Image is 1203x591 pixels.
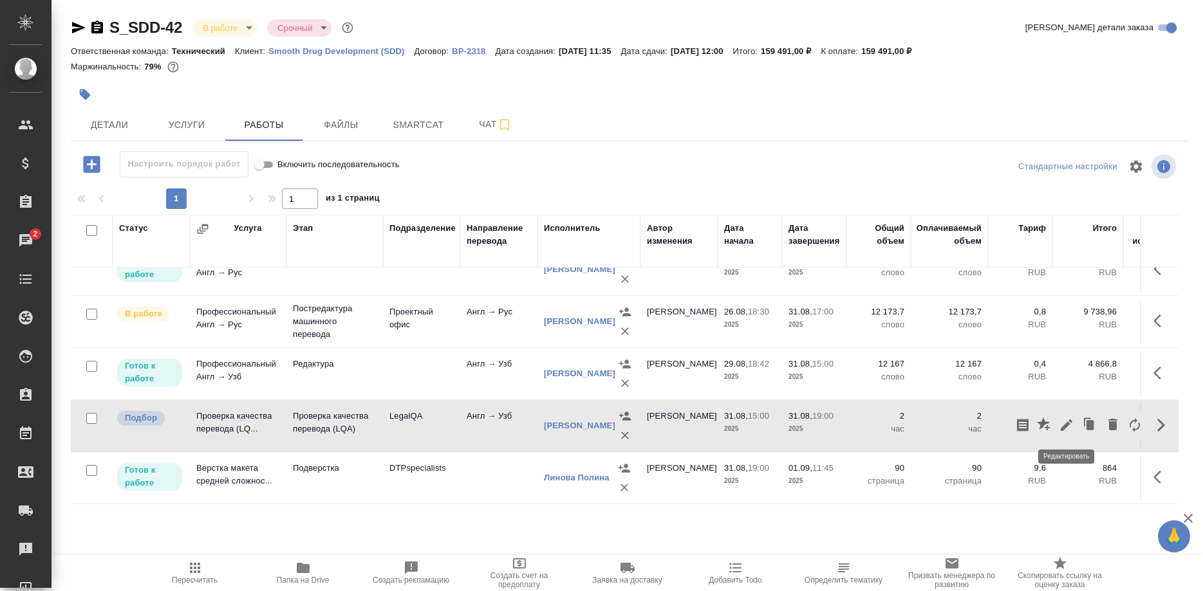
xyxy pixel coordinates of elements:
p: слово [853,318,904,331]
a: S_SDD-42 [109,19,182,36]
p: Договор: [415,46,452,56]
p: 31.08, [788,359,812,368]
p: 15:00 [812,359,834,368]
p: 18:42 [748,359,769,368]
a: [PERSON_NAME] [544,421,615,430]
p: RUB [994,370,1046,383]
p: Подбор [125,412,157,424]
p: 2025 [788,475,840,487]
p: Готов к работе [125,359,174,385]
p: RUB [1059,475,1117,487]
p: слово [917,266,982,279]
td: Профессиональный Англ → Узб [190,351,286,396]
span: Услуги [156,117,218,133]
button: В работе [199,23,241,33]
div: Исполнитель может приступить к работе [116,253,183,284]
div: Услуга [234,222,261,235]
div: Общий объем [853,222,904,248]
p: час [917,423,982,435]
p: 31.08, [724,411,748,421]
td: Профессиональный Англ → Рус [190,299,286,344]
p: 4 866,8 [1059,358,1117,370]
p: Технический [172,46,235,56]
p: 2025 [788,266,840,279]
p: 15:00 [748,411,769,421]
div: В работе [267,19,331,37]
p: 01.09, [788,463,812,473]
button: Заменить [1124,410,1146,441]
p: 26.08, [724,307,748,316]
p: 2025 [724,475,776,487]
button: Скопировать мини-бриф [1012,410,1034,441]
p: 2025 [724,370,776,383]
button: Удалить [615,478,634,497]
p: RUB [994,475,1046,487]
button: Добавить тэг [71,80,99,109]
span: Посмотреть информацию [1152,154,1179,179]
td: [PERSON_NAME] [640,351,718,396]
p: Готов к работе [125,464,174,489]
button: Клонировать [1077,410,1102,441]
p: RUB [994,423,1046,435]
p: 9 738,96 [1059,305,1117,318]
p: час [853,423,904,435]
button: Добавить оценку [1034,410,1056,441]
span: 🙏 [1163,523,1185,550]
div: Этап [293,222,313,235]
a: [PERSON_NAME] [544,316,615,326]
button: Скопировать ссылку для ЯМессенджера [71,20,86,35]
button: Удалить [615,374,635,393]
p: слово [853,370,904,383]
td: Профессиональный Англ → Рус [190,247,286,292]
div: В работе [192,19,257,37]
p: 2025 [788,423,840,435]
p: К оплате: [821,46,861,56]
p: 2025 [788,318,840,331]
div: Тариф [1018,222,1046,235]
button: Удалить [615,269,635,289]
p: Дата сдачи: [621,46,671,56]
p: слово [917,318,982,331]
div: Итого [1093,222,1117,235]
p: Подверстка [293,462,377,475]
td: Англ → Узб [460,351,537,396]
p: 2 [853,410,904,423]
button: Доп статусы указывают на важность/срочность заказа [339,19,356,36]
a: ВР-2318 [452,45,495,56]
div: Исполнитель может приступить к работе [116,358,183,388]
p: 12 173,7 [853,305,904,318]
p: 12 173,7 [917,305,982,318]
p: 9,6 [994,462,1046,475]
p: 17:00 [812,307,834,316]
td: Англ → Узб [460,403,537,448]
div: Исполнитель может приступить к работе [116,462,183,492]
p: 2025 [788,370,840,383]
div: Автор изменения [647,222,711,248]
p: Маржинальность: [71,62,144,71]
p: RUB [1059,318,1117,331]
button: 🙏 [1158,520,1190,552]
p: 90 [917,462,982,475]
p: Ответственная команда: [71,46,172,56]
td: Бот [640,247,718,292]
td: Англ → Рус [460,247,537,292]
p: 159 491,00 ₽ [761,46,821,56]
p: RUB [1059,266,1117,279]
td: Англ → Рус [460,299,537,344]
p: 90 [853,462,904,475]
span: Детали [79,117,140,133]
p: RUB [994,318,1046,331]
span: Настроить таблицу [1121,151,1152,182]
div: Статус [119,222,148,235]
p: 0,4 [994,358,1046,370]
a: Smooth Drug Development (SDD) [268,45,414,56]
span: Работы [233,117,295,133]
p: 864 [1059,462,1117,475]
p: 18:30 [748,307,769,316]
div: Дата начала [724,222,776,248]
p: страница [917,475,982,487]
button: Назначить [615,459,634,478]
p: 11:45 [812,463,834,473]
p: Клиент: [235,46,268,56]
p: слово [917,370,982,383]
